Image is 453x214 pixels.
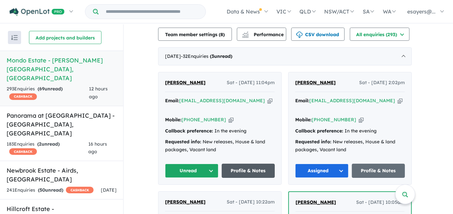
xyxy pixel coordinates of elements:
[243,32,284,37] span: Performance
[407,8,436,15] span: esayers@...
[295,138,405,154] div: New releases, House & land packages, Vacant land
[165,79,206,87] a: [PERSON_NAME]
[89,86,108,100] span: 12 hours ago
[212,53,214,59] span: 3
[268,97,272,104] button: Copy
[227,79,275,87] span: Sat - [DATE] 11:04pm
[295,117,312,123] strong: Mobile:
[296,199,336,206] a: [PERSON_NAME]
[11,35,18,40] img: sort.svg
[165,117,182,123] strong: Mobile:
[38,187,63,193] strong: ( unread)
[229,116,234,123] button: Copy
[37,141,60,147] strong: ( unread)
[398,97,403,104] button: Copy
[295,139,331,145] strong: Requested info:
[9,148,37,155] span: CASHBACK
[7,166,117,184] h5: Newbrook Estate - Airds , [GEOGRAPHIC_DATA]
[352,164,405,178] a: Profile & Notes
[7,56,117,83] h5: Mondo Estate - [PERSON_NAME][GEOGRAPHIC_DATA] , [GEOGRAPHIC_DATA]
[295,127,405,135] div: In the evening
[66,187,94,193] span: CASHBACK
[158,28,232,41] button: Team member settings (8)
[221,32,223,37] span: 8
[39,141,42,147] span: 2
[291,28,345,41] button: CSV download
[7,140,88,156] div: 183 Enquir ies
[295,164,349,178] button: Assigned
[242,32,248,35] img: line-chart.svg
[7,85,89,101] div: 293 Enquir ies
[295,80,336,85] span: [PERSON_NAME]
[227,198,275,206] span: Sat - [DATE] 10:22am
[312,117,356,123] a: [PHONE_NUMBER]
[165,164,218,178] button: Unread
[165,138,275,154] div: New releases, House & land packages, Vacant land
[359,116,364,123] button: Copy
[9,93,37,100] span: CASHBACK
[38,86,63,92] strong: ( unread)
[356,199,405,206] span: Sat - [DATE] 10:05am
[296,32,303,38] img: download icon
[165,198,206,206] a: [PERSON_NAME]
[350,28,410,41] button: All enquiries (293)
[165,128,213,134] strong: Callback preference:
[295,79,336,87] a: [PERSON_NAME]
[7,111,117,138] h5: Panorama at [GEOGRAPHIC_DATA] - [GEOGRAPHIC_DATA] , [GEOGRAPHIC_DATA]
[309,98,395,104] a: [EMAIL_ADDRESS][DOMAIN_NAME]
[101,187,117,193] span: [DATE]
[182,117,226,123] a: [PHONE_NUMBER]
[165,80,206,85] span: [PERSON_NAME]
[165,127,275,135] div: In the evening
[296,199,336,205] span: [PERSON_NAME]
[237,28,286,41] button: Performance
[210,53,232,59] strong: ( unread)
[158,47,412,66] div: [DATE]
[295,98,309,104] strong: Email:
[165,139,201,145] strong: Requested info:
[7,186,94,194] div: 241 Enquir ies
[40,187,45,193] span: 50
[29,31,101,44] button: Add projects and builders
[181,53,232,59] span: - 32 Enquir ies
[88,141,107,155] span: 16 hours ago
[222,164,275,178] a: Profile & Notes
[165,199,206,205] span: [PERSON_NAME]
[359,79,405,87] span: Sat - [DATE] 2:02pm
[10,8,65,16] img: Openlot PRO Logo White
[39,86,44,92] span: 69
[179,98,265,104] a: [EMAIL_ADDRESS][DOMAIN_NAME]
[242,34,249,38] img: bar-chart.svg
[165,98,179,104] strong: Email:
[100,5,204,19] input: Try estate name, suburb, builder or developer
[295,128,343,134] strong: Callback preference:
